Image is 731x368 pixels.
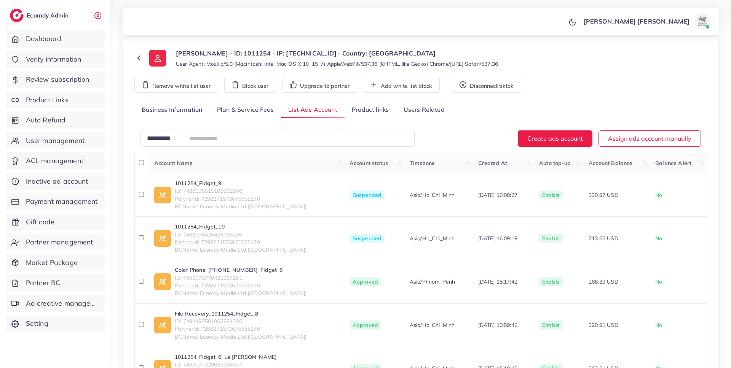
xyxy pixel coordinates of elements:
button: Disconnect tiktok [452,77,521,93]
span: Suspended [350,234,385,243]
span: No [655,278,662,285]
a: Partner BC [6,274,105,292]
span: Account Balance [589,160,632,167]
span: No [655,192,662,198]
span: Created At [478,160,508,167]
span: 268.39 USD [589,278,618,285]
span: enable [542,278,560,285]
span: PartnerId: 7298271573675655170 [175,282,306,289]
span: ACL management [26,156,83,166]
span: enable [542,235,560,242]
span: Asia/Phnom_Penh [410,278,455,286]
span: Dashboard [26,34,61,44]
span: Balance Alert [655,160,691,167]
span: ID: 7488196435428065296 [175,231,306,238]
button: Upgrade to partner [282,77,357,93]
button: Block user [224,77,276,93]
img: ic-ad-info.7fc67b75.svg [154,317,171,333]
span: Ad creative management [26,298,99,308]
span: PartnerId: 7298271573675655170 [175,195,306,203]
span: 213.66 USD [589,235,618,242]
a: logoEcomdy Admin [10,9,70,22]
a: Verify information [6,51,105,68]
button: Add white list block [363,77,440,93]
span: Account Name [154,160,193,167]
a: Review subscription [6,71,105,88]
span: BCName: Ecomdy Media Ltd ([GEOGRAPHIC_DATA]) [175,333,306,341]
a: List Ads Account [281,102,345,118]
span: Partner BC [26,278,61,288]
span: ID: 7494497581062881296 [175,317,306,325]
a: File Recovery_1011254_Fidget_8 [175,310,306,317]
a: Payment management [6,193,105,210]
a: 1011254_Fidget_9 [175,179,306,187]
button: Assign ads account manually [599,130,701,147]
img: ic-ad-info.7fc67b75.svg [154,273,171,290]
a: Users Related [396,102,452,118]
img: logo [10,9,24,22]
span: Setting [26,319,48,328]
a: Gift code [6,213,105,231]
a: Plan & Service Fees [210,102,281,118]
span: Auto Refund [26,115,66,125]
a: Color Phone_[PHONE_NUMBER]_Fidget_5 [175,266,306,274]
span: [DATE] 16:08:27 [478,192,517,198]
a: ACL management [6,152,105,170]
small: User Agent: Mozilla/5.0 (Macintosh; Intel Mac OS X 10_15_7) AppleWebKit/537.36 (KHTML, like Gecko... [176,60,498,68]
a: Ad creative management [6,295,105,312]
span: Payment management [26,197,98,206]
button: Create ads account [518,130,592,147]
span: 320.91 USD [589,322,618,328]
a: Inactive ad account [6,173,105,190]
a: Dashboard [6,30,105,48]
span: Gift code [26,217,54,227]
img: ic-ad-info.7fc67b75.svg [154,230,171,247]
a: Business Information [134,102,210,118]
span: PartnerId: 7298271573675655170 [175,238,306,246]
span: Asia/Ho_Chi_Minh [410,235,455,242]
span: BCName: Ecomdy Media Ltd ([GEOGRAPHIC_DATA]) [175,246,306,254]
span: [DATE] 16:09:19 [478,235,517,242]
a: User management [6,132,105,149]
a: 1011254_Fidget_6_Le [PERSON_NAME] [175,353,306,361]
span: Approved [350,320,381,330]
h2: Ecomdy Admin [27,12,70,19]
a: Product Links [6,91,105,109]
a: Product links [345,102,396,118]
span: Partner management [26,237,93,247]
span: Timezone [410,160,435,167]
span: BCName: Ecomdy Media Ltd ([GEOGRAPHIC_DATA]) [175,289,306,297]
span: enable [542,322,560,328]
a: Setting [6,315,105,332]
span: Auto top-up [539,160,571,167]
span: BCName: Ecomdy Media Ltd ([GEOGRAPHIC_DATA]) [175,203,306,210]
span: Verify information [26,54,81,64]
img: ic-user-info.36bf1079.svg [149,50,166,67]
img: avatar [694,14,710,29]
span: Asia/Ho_Chi_Minh [410,191,455,199]
span: User management [26,136,85,146]
span: Suspended [350,190,385,200]
span: PartnerId: 7298271573675655170 [175,325,306,333]
span: Market Package [26,258,78,268]
span: [DATE] 15:17:42 [478,278,517,285]
a: [PERSON_NAME] [PERSON_NAME]avatar [579,14,713,29]
span: ID: 7493073770421387281 [175,274,306,282]
span: Inactive ad account [26,176,88,186]
span: 330.97 USD [589,192,618,198]
a: 1011254_Fidget_10 [175,223,306,230]
span: ID: 7488195515185102866 [175,187,306,195]
span: Asia/Ho_Chi_Minh [410,321,455,329]
span: No [655,322,662,328]
span: [DATE] 10:59:46 [478,322,517,328]
span: Product Links [26,95,69,105]
a: Auto Refund [6,111,105,129]
a: Partner management [6,233,105,251]
span: Account status [350,160,388,167]
button: Remove white list user [134,77,218,93]
a: Market Package [6,254,105,271]
p: [PERSON_NAME] [PERSON_NAME] [584,17,690,26]
p: [PERSON_NAME] - ID: 1011254 - IP: [TECHNICAL_ID] - Country: [GEOGRAPHIC_DATA] [176,49,498,58]
span: enable [542,192,560,198]
span: Review subscription [26,75,89,84]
